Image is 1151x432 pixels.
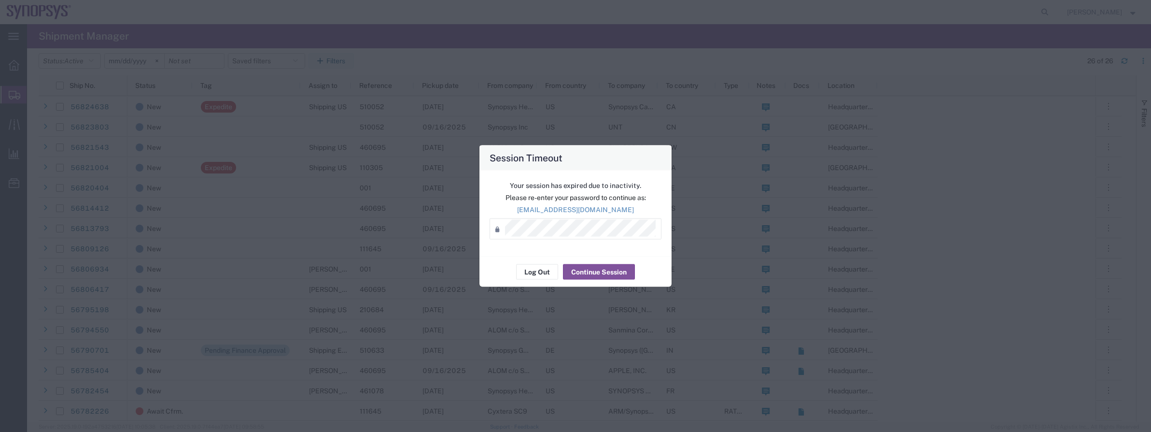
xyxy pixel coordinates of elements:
h4: Session Timeout [490,151,562,165]
button: Continue Session [563,264,635,280]
button: Log Out [516,264,558,280]
p: Please re-enter your password to continue as: [490,193,661,203]
p: [EMAIL_ADDRESS][DOMAIN_NAME] [490,205,661,215]
p: Your session has expired due to inactivity. [490,181,661,191]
